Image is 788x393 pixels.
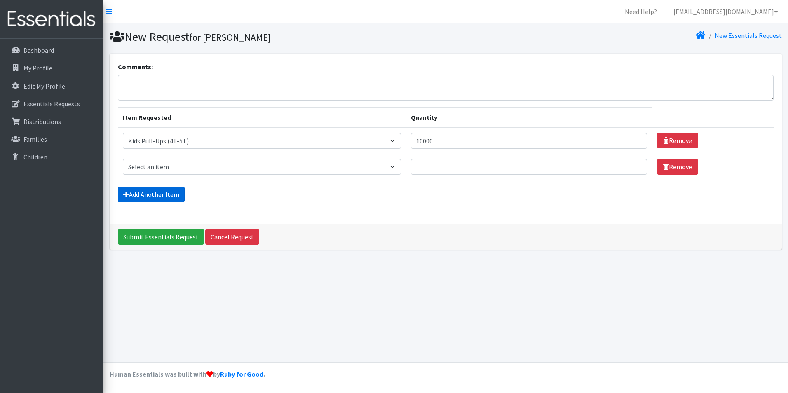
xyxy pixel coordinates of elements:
[23,153,47,161] p: Children
[618,3,664,20] a: Need Help?
[110,370,265,378] strong: Human Essentials was built with by .
[118,107,406,128] th: Item Requested
[23,64,52,72] p: My Profile
[3,149,100,165] a: Children
[3,42,100,58] a: Dashboard
[23,135,47,143] p: Families
[189,31,271,43] small: for [PERSON_NAME]
[110,30,443,44] h1: New Request
[23,82,65,90] p: Edit My Profile
[715,31,782,40] a: New Essentials Request
[667,3,785,20] a: [EMAIL_ADDRESS][DOMAIN_NAME]
[220,370,263,378] a: Ruby for Good
[406,107,652,128] th: Quantity
[23,46,54,54] p: Dashboard
[657,159,698,175] a: Remove
[23,117,61,126] p: Distributions
[205,229,259,245] a: Cancel Request
[118,62,153,72] label: Comments:
[3,113,100,130] a: Distributions
[118,187,185,202] a: Add Another Item
[3,78,100,94] a: Edit My Profile
[3,60,100,76] a: My Profile
[118,229,204,245] input: Submit Essentials Request
[3,5,100,33] img: HumanEssentials
[23,100,80,108] p: Essentials Requests
[3,131,100,147] a: Families
[3,96,100,112] a: Essentials Requests
[657,133,698,148] a: Remove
